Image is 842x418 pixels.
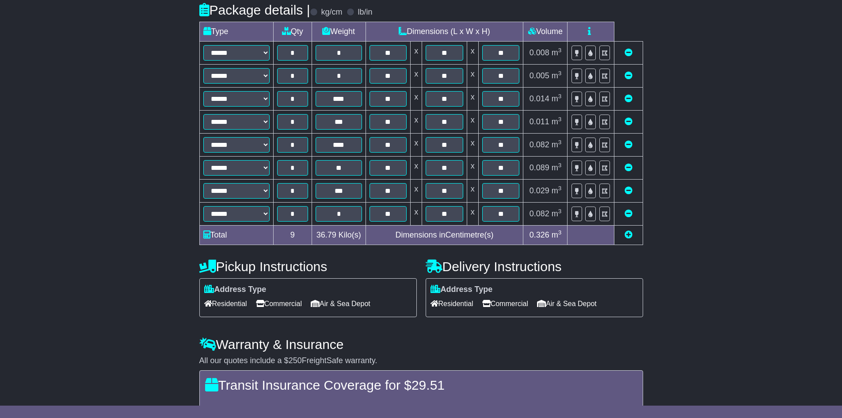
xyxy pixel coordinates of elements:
td: x [467,134,478,157]
span: 0.082 [530,140,549,149]
td: Qty [273,22,312,42]
span: m [552,209,562,218]
span: m [552,186,562,195]
td: x [411,88,422,111]
td: x [467,157,478,180]
td: x [467,88,478,111]
span: 250 [289,356,302,365]
a: Remove this item [625,163,632,172]
td: x [411,203,422,226]
td: Total [199,226,273,245]
h4: Package details | [199,3,310,17]
span: m [552,140,562,149]
h4: Delivery Instructions [426,259,643,274]
span: m [552,71,562,80]
td: x [411,180,422,203]
span: 29.51 [411,378,445,392]
span: 0.326 [530,230,549,239]
span: m [552,48,562,57]
span: 0.082 [530,209,549,218]
span: 0.014 [530,94,549,103]
td: x [467,111,478,134]
div: All our quotes include a $ FreightSafe warranty. [199,356,643,366]
a: Add new item [625,230,632,239]
span: 0.011 [530,117,549,126]
td: x [467,203,478,226]
a: Remove this item [625,71,632,80]
span: Air & Sea Depot [311,297,370,311]
span: 0.029 [530,186,549,195]
td: Volume [523,22,568,42]
span: Residential [204,297,247,311]
h4: Warranty & Insurance [199,337,643,352]
td: x [411,134,422,157]
td: 9 [273,226,312,245]
h4: Pickup Instructions [199,259,417,274]
label: Address Type [431,285,493,295]
a: Remove this item [625,140,632,149]
span: Commercial [482,297,528,311]
span: m [552,163,562,172]
span: 0.008 [530,48,549,57]
label: lb/in [358,8,372,17]
span: 36.79 [316,230,336,239]
span: 0.005 [530,71,549,80]
span: Residential [431,297,473,311]
td: x [411,157,422,180]
td: x [411,65,422,88]
span: 0.089 [530,163,549,172]
span: m [552,94,562,103]
td: Weight [312,22,366,42]
td: x [467,180,478,203]
sup: 3 [558,139,562,146]
a: Remove this item [625,117,632,126]
a: Remove this item [625,209,632,218]
td: Dimensions in Centimetre(s) [366,226,523,245]
sup: 3 [558,70,562,77]
span: m [552,117,562,126]
td: Dimensions (L x W x H) [366,22,523,42]
td: x [467,65,478,88]
label: Address Type [204,285,267,295]
label: kg/cm [321,8,342,17]
a: Remove this item [625,94,632,103]
a: Remove this item [625,48,632,57]
span: Air & Sea Depot [537,297,597,311]
sup: 3 [558,229,562,236]
a: Remove this item [625,186,632,195]
sup: 3 [558,93,562,100]
h4: Transit Insurance Coverage for $ [205,378,637,392]
span: Commercial [256,297,302,311]
td: x [467,42,478,65]
sup: 3 [558,47,562,54]
sup: 3 [558,185,562,192]
sup: 3 [558,208,562,215]
sup: 3 [558,116,562,123]
td: x [411,111,422,134]
td: Kilo(s) [312,226,366,245]
sup: 3 [558,162,562,169]
td: Type [199,22,273,42]
td: x [411,42,422,65]
span: m [552,230,562,239]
